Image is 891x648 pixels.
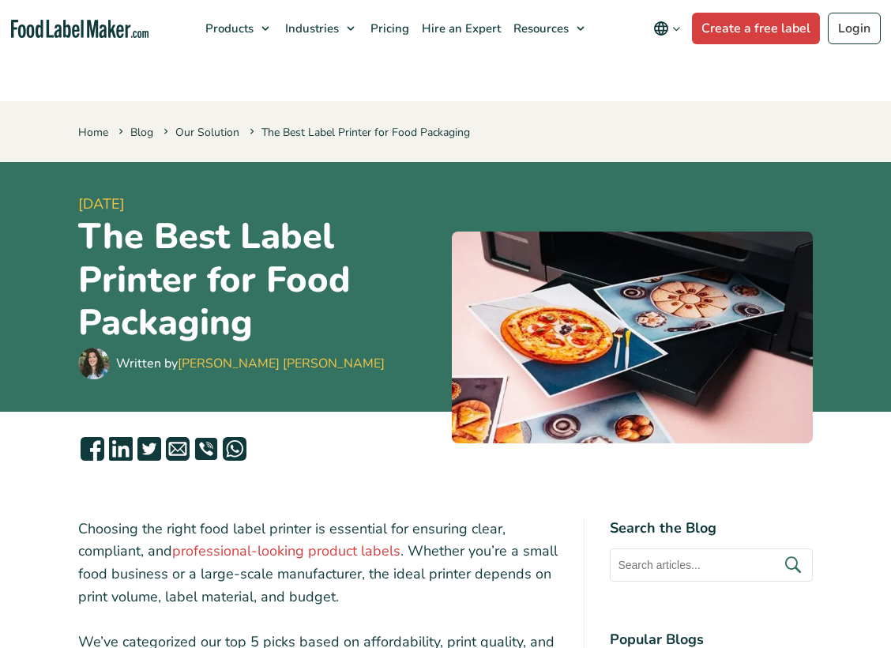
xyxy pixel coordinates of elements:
button: Change language [642,13,692,44]
a: Blog [130,125,153,140]
span: Pricing [366,21,411,36]
div: Written by [116,354,385,373]
a: professional-looking product labels [172,541,400,560]
a: Our Solution [175,125,239,140]
a: [PERSON_NAME] [PERSON_NAME] [178,355,385,372]
span: Products [201,21,255,36]
span: [DATE] [78,194,439,215]
input: Search articles... [610,548,813,582]
a: Food Label Maker homepage [11,20,149,38]
span: Resources [509,21,570,36]
img: Maria Abi Hanna - Food Label Maker [78,348,110,379]
h1: The Best Label Printer for Food Packaging [78,215,439,343]
span: Hire an Expert [417,21,502,36]
a: Login [828,13,881,44]
a: Create a free label [692,13,820,44]
span: Industries [280,21,340,36]
p: Choosing the right food label printer is essential for ensuring clear, compliant, and . Whether y... [78,518,558,608]
span: The Best Label Printer for Food Packaging [246,125,470,140]
a: Home [78,125,108,140]
h4: Search the Blog [610,518,813,539]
